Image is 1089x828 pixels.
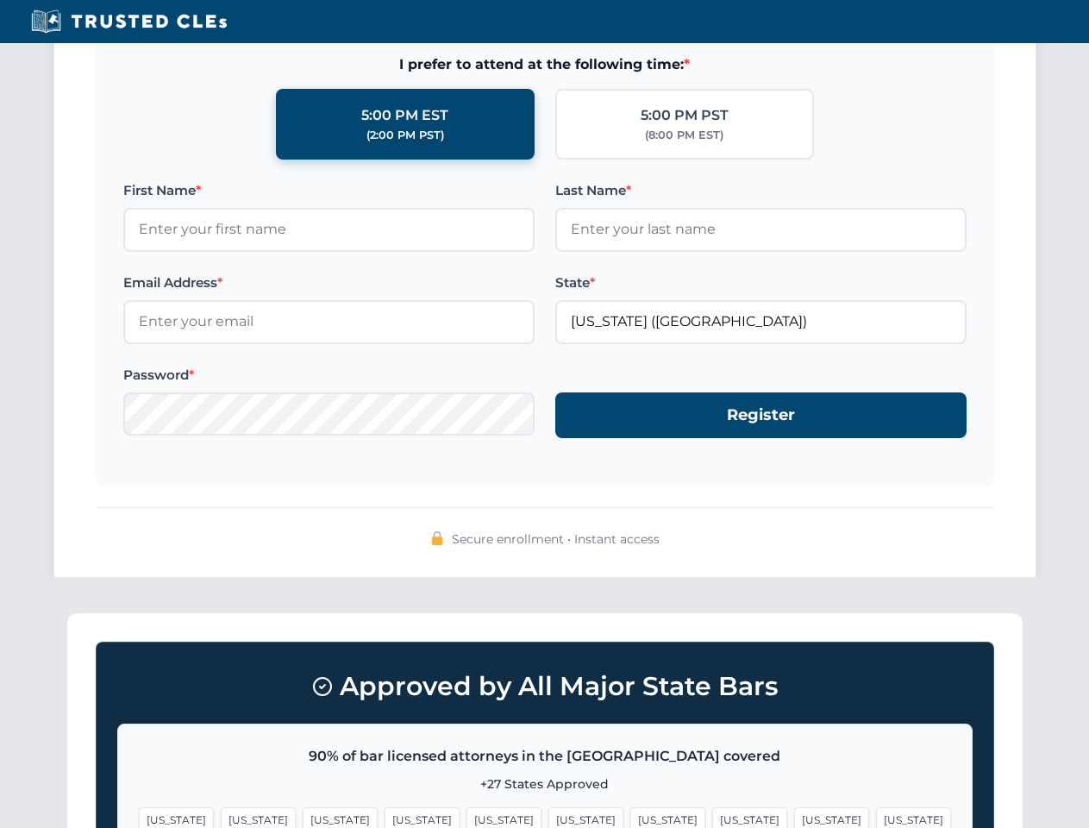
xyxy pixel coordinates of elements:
[555,273,967,293] label: State
[555,208,967,251] input: Enter your last name
[123,208,535,251] input: Enter your first name
[641,104,729,127] div: 5:00 PM PST
[123,273,535,293] label: Email Address
[555,300,967,343] input: Florida (FL)
[555,180,967,201] label: Last Name
[117,663,973,710] h3: Approved by All Major State Bars
[645,127,723,144] div: (8:00 PM EST)
[555,392,967,438] button: Register
[366,127,444,144] div: (2:00 PM PST)
[26,9,232,34] img: Trusted CLEs
[123,180,535,201] label: First Name
[139,775,951,793] p: +27 States Approved
[361,104,448,127] div: 5:00 PM EST
[123,365,535,386] label: Password
[452,530,660,549] span: Secure enrollment • Instant access
[123,53,967,76] span: I prefer to attend at the following time:
[139,745,951,768] p: 90% of bar licensed attorneys in the [GEOGRAPHIC_DATA] covered
[430,531,444,545] img: 🔒
[123,300,535,343] input: Enter your email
